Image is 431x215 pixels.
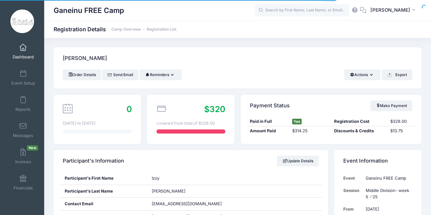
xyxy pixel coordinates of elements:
[277,156,319,166] a: Update Details
[292,119,302,124] span: Yes
[343,172,363,184] td: Event
[102,69,139,80] a: Send Email
[8,171,38,194] a: Financials
[344,69,381,80] button: Actions
[152,201,222,206] span: [EMAIL_ADDRESS][DOMAIN_NAME]
[366,3,422,18] button: [PERSON_NAME]
[63,152,124,170] h4: Participant's Information
[13,54,34,60] span: Dashboard
[370,100,412,111] a: Make Payment
[10,9,34,33] img: Ganeinu FREE Camp
[331,128,387,134] div: Discounts & Credits
[13,133,33,138] span: Messages
[370,7,410,14] span: [PERSON_NAME]
[343,152,388,170] h4: Event Information
[63,50,107,68] h4: [PERSON_NAME]
[63,120,132,127] div: [DATE] to [DATE]
[60,198,147,210] div: Contact Email
[152,188,186,194] span: [PERSON_NAME]
[60,185,147,198] div: Participant's Last Name
[15,107,31,112] span: Reports
[54,26,176,33] h1: Registration Details
[387,128,415,134] div: $13.75
[387,118,415,125] div: $328.00
[15,159,31,164] span: Invoices
[255,4,349,17] input: Search by First Name, Last Name, or Email...
[343,184,363,203] td: Session
[139,69,181,80] button: Reminders
[60,172,147,185] div: Participant's First Name
[152,176,159,181] span: Izzy
[111,27,141,32] a: Camp Overview
[63,69,101,80] a: Order Details
[382,69,412,80] button: Export
[147,27,176,32] a: Registration List
[27,145,38,151] span: New
[331,118,387,125] div: Registration Cost
[8,145,38,167] a: InvoicesNew
[250,97,290,115] h4: Payment Status
[363,172,412,184] td: Ganeinu FREE Camp
[8,93,38,115] a: Reports
[247,118,289,125] div: Paid in Full
[8,40,38,63] a: Dashboard
[11,81,35,86] span: Event Setup
[8,119,38,141] a: Messages
[14,185,33,191] span: Financials
[156,120,225,127] div: covered from total of $328.00
[204,104,225,114] span: $320
[54,3,124,18] h1: Ganeinu FREE Camp
[289,128,331,134] div: $314.25
[363,184,412,203] td: Middle Division- week 5 -'25
[247,128,289,134] div: Amount Paid
[8,67,38,89] a: Event Setup
[127,104,132,114] span: 0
